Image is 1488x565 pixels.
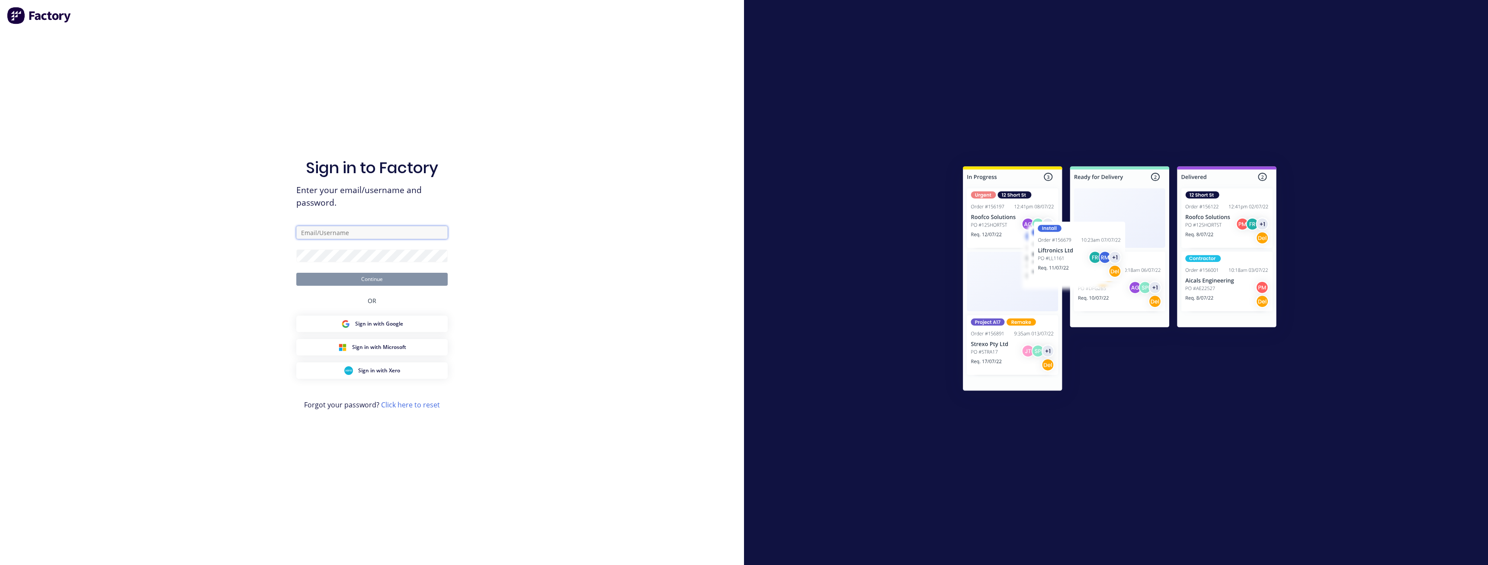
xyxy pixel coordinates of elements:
img: Xero Sign in [344,366,353,375]
img: Sign in [944,149,1296,411]
span: Forgot your password? [304,400,440,410]
img: Microsoft Sign in [338,343,347,352]
span: Enter your email/username and password. [296,184,448,209]
span: Sign in with Xero [358,367,400,375]
img: Factory [7,7,72,24]
img: Google Sign in [341,320,350,328]
h1: Sign in to Factory [306,158,438,177]
div: OR [368,286,376,316]
button: Continue [296,273,448,286]
input: Email/Username [296,226,448,239]
button: Xero Sign inSign in with Xero [296,362,448,379]
button: Microsoft Sign inSign in with Microsoft [296,339,448,355]
button: Google Sign inSign in with Google [296,316,448,332]
span: Sign in with Microsoft [352,343,406,351]
a: Click here to reset [381,400,440,410]
span: Sign in with Google [355,320,403,328]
